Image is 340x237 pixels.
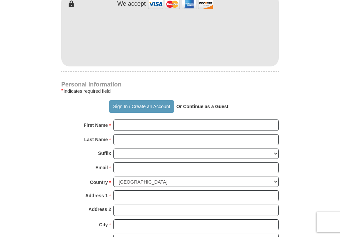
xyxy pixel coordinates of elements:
[84,135,108,144] strong: Last Name
[90,178,108,187] strong: Country
[88,205,111,214] strong: Address 2
[85,191,108,200] strong: Address 1
[61,87,279,95] div: Indicates required field
[98,149,111,158] strong: Suffix
[99,220,108,229] strong: City
[117,0,146,8] h4: We accept
[109,100,174,113] button: Sign In / Create an Account
[95,163,108,172] strong: Email
[61,82,279,87] h4: Personal Information
[84,121,108,130] strong: First Name
[176,104,229,109] strong: Or Continue as a Guest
